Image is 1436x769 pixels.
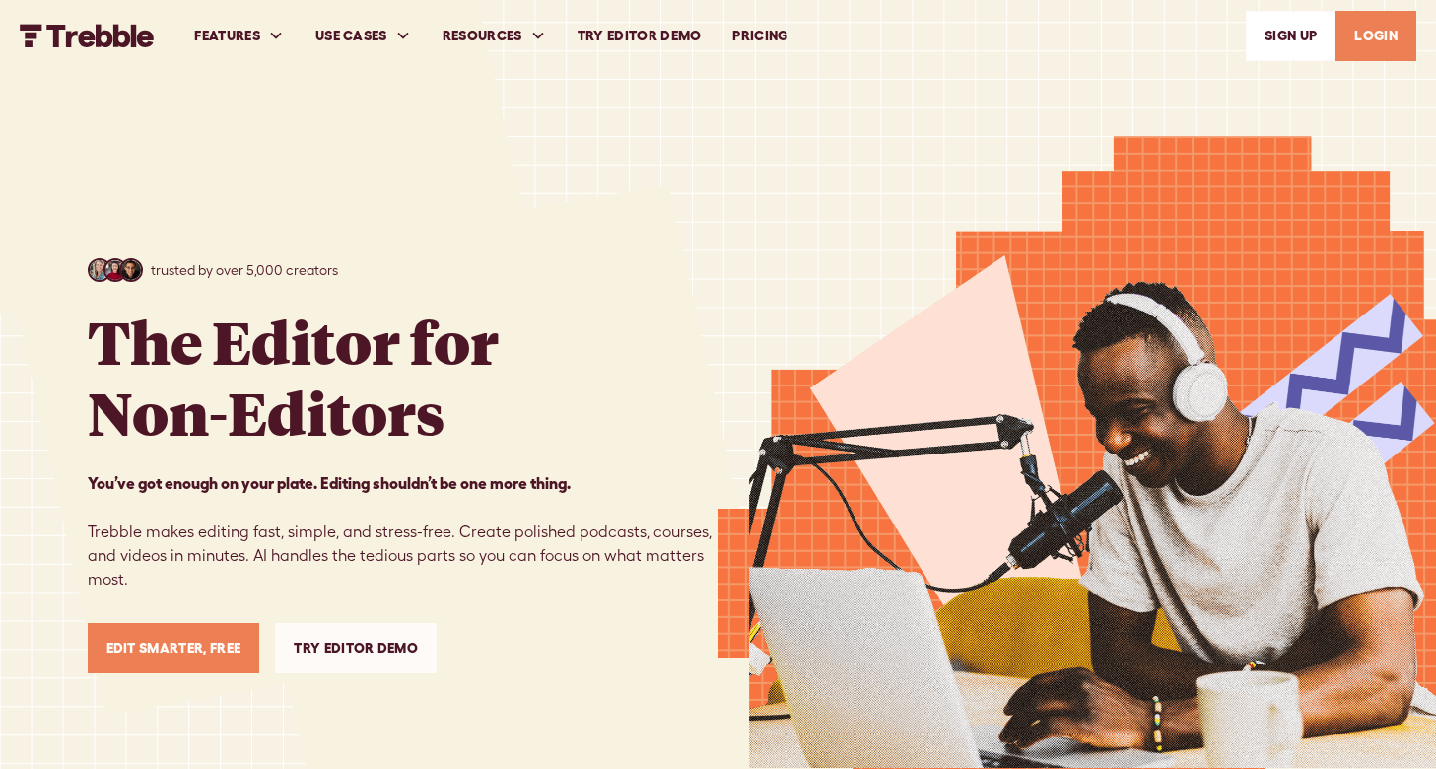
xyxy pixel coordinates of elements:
a: Try Editor Demo [562,2,718,70]
a: LOGIN [1335,11,1416,61]
a: PRICING [717,2,803,70]
a: Try Editor Demo [275,623,437,673]
p: Trebble makes editing fast, simple, and stress-free. Create polished podcasts, courses, and video... [88,471,718,592]
div: USE CASES [300,2,427,70]
h1: The Editor for Non-Editors [88,306,499,448]
a: Edit Smarter, Free [88,623,260,673]
img: Trebble FM Logo [20,24,155,47]
div: FEATURES [178,2,300,70]
div: RESOURCES [443,26,522,46]
a: home [20,24,155,47]
div: RESOURCES [427,2,562,70]
div: USE CASES [315,26,387,46]
a: SIGn UP [1246,11,1335,61]
strong: You’ve got enough on your plate. Editing shouldn’t be one more thing. ‍ [88,474,571,492]
p: trusted by over 5,000 creators [151,260,338,281]
div: FEATURES [194,26,260,46]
